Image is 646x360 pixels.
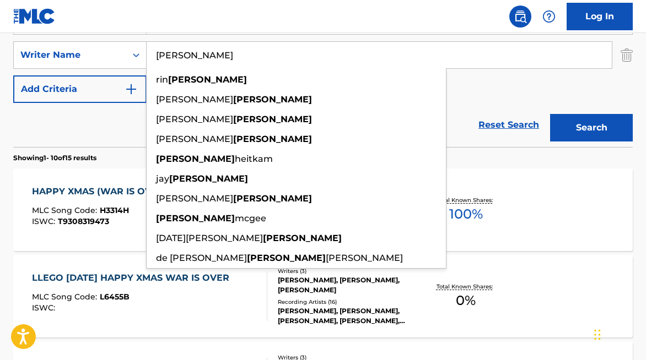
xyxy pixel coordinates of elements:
span: H3314H [100,205,129,215]
span: MLC Song Code : [32,292,100,302]
img: 9d2ae6d4665cec9f34b9.svg [125,83,138,96]
span: MLC Song Code : [32,205,100,215]
p: Total Known Shares: [437,282,496,291]
iframe: Chat Widget [591,307,646,360]
strong: [PERSON_NAME] [169,173,248,184]
a: Reset Search [473,113,545,137]
div: Recording Artists ( 16 ) [278,298,414,306]
span: [PERSON_NAME] [156,94,233,105]
span: [PERSON_NAME] [156,114,233,124]
button: Add Criteria [13,75,147,103]
div: Help [538,6,560,28]
span: heitkam [235,154,273,164]
span: [PERSON_NAME] [156,193,233,204]
strong: [PERSON_NAME] [233,114,312,124]
strong: [PERSON_NAME] [233,94,312,105]
span: L6455B [100,292,130,302]
div: Writer Name [20,48,120,62]
div: Writers ( 3 ) [278,267,414,275]
div: [PERSON_NAME], [PERSON_NAME], [PERSON_NAME], [PERSON_NAME], [PERSON_NAME] [278,306,414,326]
p: Total Known Shares: [437,196,496,204]
p: Showing 1 - 10 of 15 results [13,153,96,163]
a: HAPPY XMAS (WAR IS OVER) (INSTRUMENTAL)MLC Song Code:H3314HISWC:T9308319473Writers (2)[PERSON_NAM... [13,168,633,251]
span: ISWC : [32,303,58,313]
strong: [PERSON_NAME] [156,213,235,223]
a: Public Search [509,6,531,28]
span: mcgee [235,213,266,223]
form: Search Form [13,7,633,147]
span: [PERSON_NAME] [326,253,403,263]
div: Drag [594,318,601,351]
strong: [PERSON_NAME] [247,253,326,263]
a: LLEGO [DATE] HAPPY XMAS WAR IS OVERMLC Song Code:L6455BISWC:Writers (3)[PERSON_NAME], [PERSON_NAM... [13,255,633,337]
img: help [542,10,556,23]
button: Search [550,114,633,141]
span: [DATE][PERSON_NAME] [156,233,263,243]
strong: [PERSON_NAME] [233,134,312,144]
span: jay [156,173,169,184]
a: Log In [567,3,633,30]
span: de [PERSON_NAME] [156,253,247,263]
img: MLC Logo [13,8,56,24]
span: T9308319473 [58,216,109,226]
div: LLEGO [DATE] HAPPY XMAS WAR IS OVER [32,271,235,285]
span: 0 % [456,291,476,310]
img: Delete Criterion [621,41,633,69]
img: search [514,10,527,23]
span: 100 % [449,204,483,224]
strong: [PERSON_NAME] [168,74,247,85]
strong: [PERSON_NAME] [233,193,312,204]
strong: [PERSON_NAME] [156,154,235,164]
span: ISWC : [32,216,58,226]
span: [PERSON_NAME] [156,134,233,144]
strong: [PERSON_NAME] [263,233,342,243]
div: [PERSON_NAME], [PERSON_NAME], [PERSON_NAME] [278,275,414,295]
div: HAPPY XMAS (WAR IS OVER) (INSTRUMENTAL) [32,185,256,198]
span: rin [156,74,168,85]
